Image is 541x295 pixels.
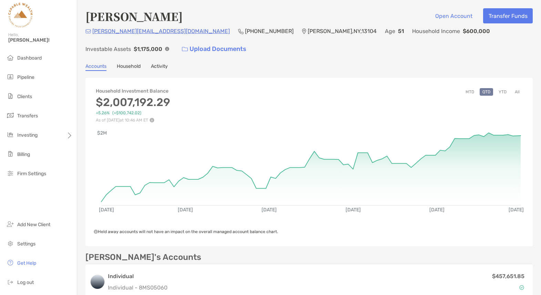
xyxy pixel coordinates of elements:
[17,280,34,285] span: Log out
[17,241,35,247] span: Settings
[429,207,445,213] text: [DATE]
[463,27,490,35] p: $600,000
[398,27,404,35] p: 51
[85,45,131,53] p: Investable Assets
[17,55,42,61] span: Dashboard
[6,278,14,286] img: logout icon
[346,207,361,213] text: [DATE]
[6,73,14,81] img: pipeline icon
[182,47,188,52] img: button icon
[99,207,114,213] text: [DATE]
[91,275,104,289] img: logo account
[412,27,460,35] p: Household Income
[509,207,524,213] text: [DATE]
[151,63,168,71] a: Activity
[308,27,377,35] p: [PERSON_NAME] , NY , 13104
[17,74,34,80] span: Pipeline
[6,111,14,119] img: transfers icon
[8,37,73,43] span: [PERSON_NAME]!
[8,3,33,28] img: Zoe Logo
[96,118,170,123] p: As of [DATE] at 10:46 AM ET
[85,8,183,24] h4: [PERSON_NAME]
[238,29,244,34] img: Phone Icon
[108,283,167,292] p: Individual - 8MS05060
[94,229,278,234] span: Held away accounts will not have an impact on the overall managed account balance chart.
[177,42,251,56] a: Upload Documents
[97,130,107,136] text: $2M
[519,285,524,290] img: Account Status icon
[492,272,524,281] p: $457,651.85
[430,8,478,23] button: Open Account
[96,88,170,94] h4: Household Investment Balance
[6,220,14,228] img: add_new_client icon
[85,253,201,262] p: [PERSON_NAME]'s Accounts
[117,63,141,71] a: Household
[496,88,509,96] button: YTD
[463,88,477,96] button: MTD
[17,113,38,119] span: Transfers
[17,171,46,177] span: Firm Settings
[6,53,14,62] img: dashboard icon
[6,150,14,158] img: billing icon
[483,8,533,23] button: Transfer Funds
[302,29,306,34] img: Location Icon
[17,260,36,266] span: Get Help
[112,110,141,116] span: (+$100,742.02)
[165,47,169,51] img: Info Icon
[85,63,106,71] a: Accounts
[262,207,277,213] text: [DATE]
[6,239,14,247] img: settings icon
[92,27,230,35] p: [PERSON_NAME][EMAIL_ADDRESS][DOMAIN_NAME]
[6,92,14,100] img: clients icon
[150,118,154,123] img: Performance Info
[96,110,110,116] span: +5.26%
[17,151,30,157] span: Billing
[385,27,395,35] p: Age
[512,88,522,96] button: All
[6,130,14,139] img: investing icon
[108,272,167,281] h3: Individual
[6,169,14,177] img: firm-settings icon
[85,29,91,33] img: Email Icon
[178,207,193,213] text: [DATE]
[134,45,162,53] p: $1,175,000
[96,96,170,109] h3: $2,007,192.29
[17,94,32,99] span: Clients
[6,259,14,267] img: get-help icon
[17,132,38,138] span: Investing
[17,222,50,228] span: Add New Client
[245,27,294,35] p: [PHONE_NUMBER]
[480,88,493,96] button: QTD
